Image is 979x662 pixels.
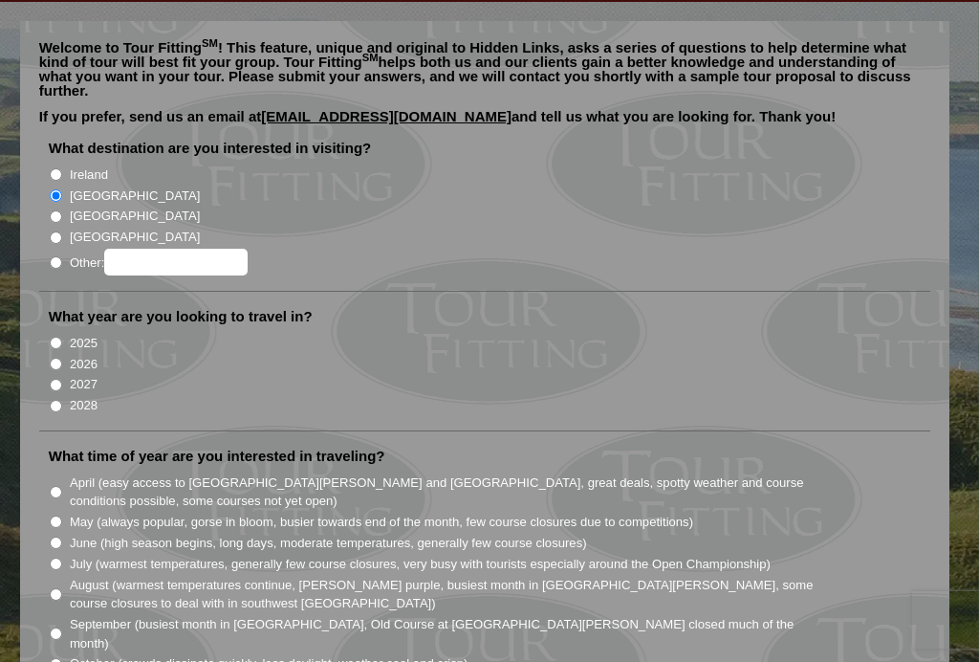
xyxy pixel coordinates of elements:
[70,474,824,511] label: April (easy access to [GEOGRAPHIC_DATA][PERSON_NAME] and [GEOGRAPHIC_DATA], great deals, spotty w...
[70,615,824,652] label: September (busiest month in [GEOGRAPHIC_DATA], Old Course at [GEOGRAPHIC_DATA][PERSON_NAME] close...
[49,447,385,466] label: What time of year are you interested in traveling?
[261,108,511,124] a: [EMAIL_ADDRESS][DOMAIN_NAME]
[39,109,931,138] p: If you prefer, send us an email at and tell us what you are looking for. Thank you!
[362,52,379,63] sup: SM
[70,375,98,394] label: 2027
[104,249,248,276] input: Other:
[70,396,98,415] label: 2028
[70,249,248,276] label: Other:
[70,187,200,206] label: [GEOGRAPHIC_DATA]
[70,534,587,553] label: June (high season begins, long days, moderate temperatures, generally few course closures)
[70,555,771,574] label: July (warmest temperatures, generally few course closures, very busy with tourists especially aro...
[70,513,693,532] label: May (always popular, gorse in bloom, busier towards end of the month, few course closures due to ...
[49,139,372,158] label: What destination are you interested in visiting?
[49,307,313,326] label: What year are you looking to travel in?
[70,355,98,374] label: 2026
[39,40,931,98] p: Welcome to Tour Fitting ! This feature, unique and original to Hidden Links, asks a series of que...
[70,228,200,247] label: [GEOGRAPHIC_DATA]
[202,37,218,49] sup: SM
[70,334,98,353] label: 2025
[70,165,108,185] label: Ireland
[70,207,200,226] label: [GEOGRAPHIC_DATA]
[70,576,824,613] label: August (warmest temperatures continue, [PERSON_NAME] purple, busiest month in [GEOGRAPHIC_DATA][P...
